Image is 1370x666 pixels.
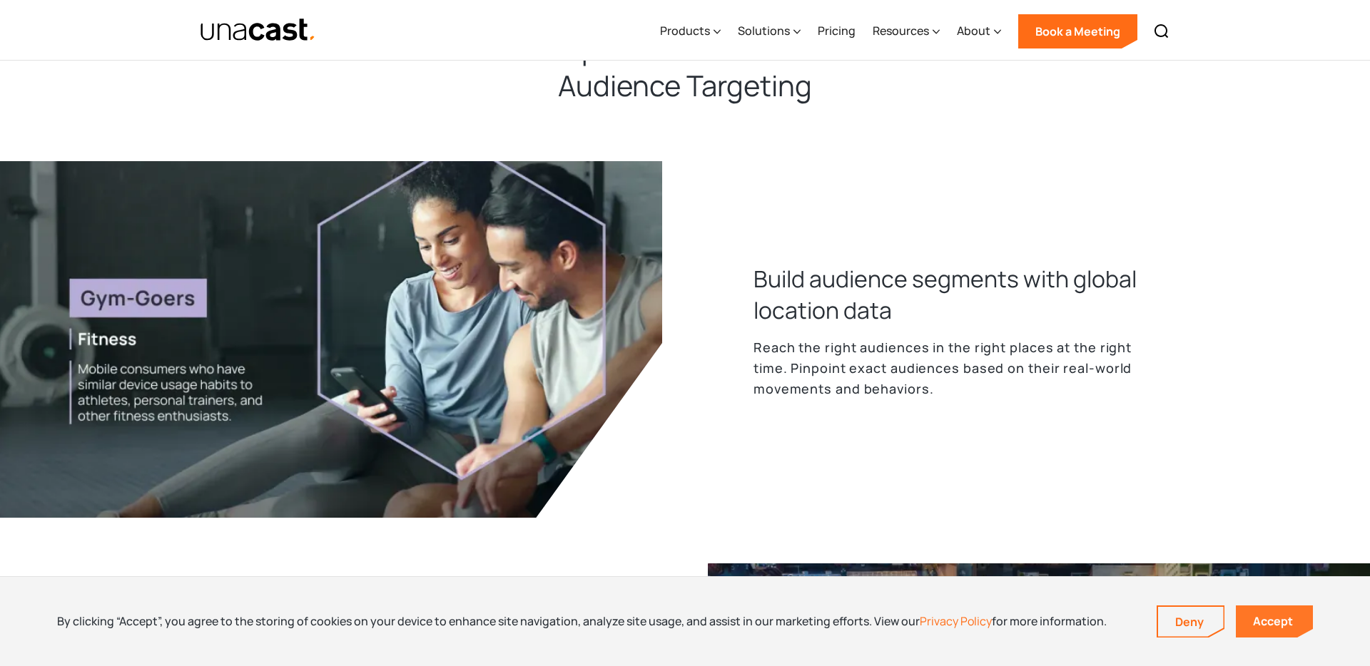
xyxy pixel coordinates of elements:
[200,18,316,43] a: home
[818,2,856,61] a: Pricing
[1153,23,1170,40] img: Search icon
[753,337,1142,399] p: Reach the right audiences in the right places at the right time. Pinpoint exact audiences based o...
[753,263,1142,326] h3: Build audience segments with global location data
[1018,14,1137,48] a: Book a Meeting
[200,18,316,43] img: Unacast text logo
[1236,605,1313,637] a: Accept
[738,22,790,39] div: Solutions
[920,613,992,629] a: Privacy Policy
[400,30,970,104] h2: How Companies Utilize Unacast for Audience Targeting
[957,22,990,39] div: About
[957,2,1001,61] div: About
[1158,607,1224,637] a: Deny
[660,2,721,61] div: Products
[738,2,801,61] div: Solutions
[873,2,940,61] div: Resources
[57,613,1107,629] div: By clicking “Accept”, you agree to the storing of cookies on your device to enhance site navigati...
[660,22,710,39] div: Products
[873,22,929,39] div: Resources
